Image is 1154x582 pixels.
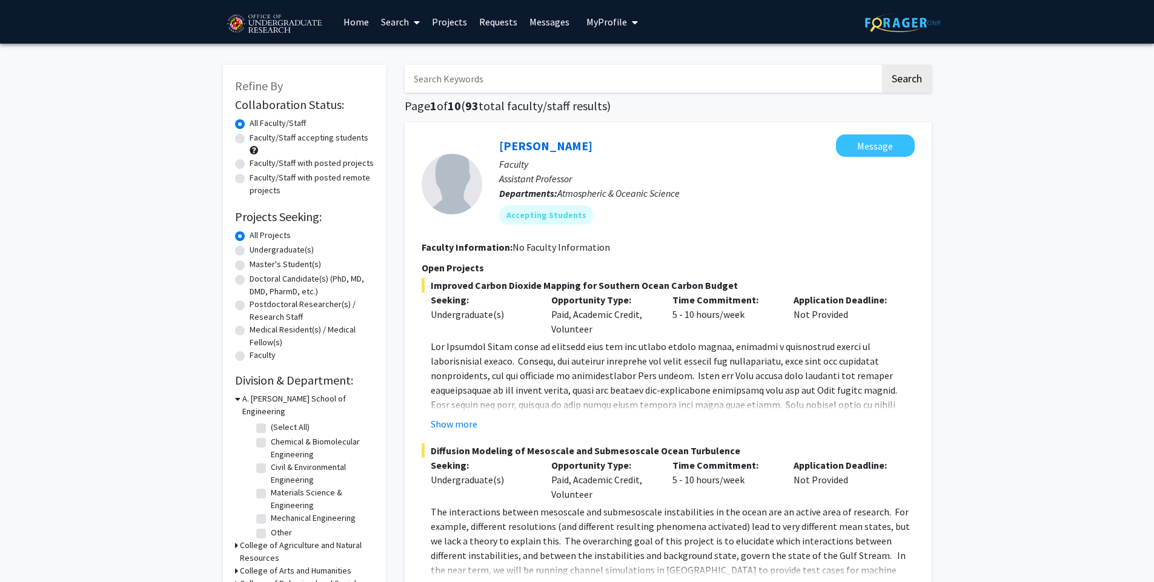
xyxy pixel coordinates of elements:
[672,293,775,307] p: Time Commitment:
[865,13,941,32] img: ForagerOne Logo
[542,293,663,336] div: Paid, Academic Credit, Volunteer
[422,260,915,275] p: Open Projects
[271,512,356,524] label: Mechanical Engineering
[240,564,351,577] h3: College of Arts and Humanities
[551,293,654,307] p: Opportunity Type:
[223,9,325,39] img: University of Maryland Logo
[250,323,374,349] label: Medical Resident(s) / Medical Fellow(s)
[473,1,523,43] a: Requests
[9,527,51,573] iframe: Chat
[337,1,375,43] a: Home
[784,458,906,501] div: Not Provided
[499,138,592,153] a: [PERSON_NAME]
[250,157,374,170] label: Faculty/Staff with posted projects
[250,298,374,323] label: Postdoctoral Researcher(s) / Research Staff
[431,307,534,322] div: Undergraduate(s)
[431,293,534,307] p: Seeking:
[405,65,880,93] input: Search Keywords
[784,293,906,336] div: Not Provided
[250,171,374,197] label: Faculty/Staff with posted remote projects
[250,258,321,271] label: Master's Student(s)
[663,293,784,336] div: 5 - 10 hours/week
[557,187,680,199] span: Atmospheric & Oceanic Science
[431,458,534,472] p: Seeking:
[235,78,283,93] span: Refine By
[242,392,374,418] h3: A. [PERSON_NAME] School of Engineering
[448,98,461,113] span: 10
[271,435,371,461] label: Chemical & Biomolecular Engineering
[250,117,306,130] label: All Faculty/Staff
[499,205,594,225] mat-chip: Accepting Students
[235,98,374,112] h2: Collaboration Status:
[882,65,932,93] button: Search
[499,187,557,199] b: Departments:
[422,241,512,253] b: Faculty Information:
[235,373,374,388] h2: Division & Department:
[672,458,775,472] p: Time Commitment:
[499,157,915,171] p: Faculty
[523,1,575,43] a: Messages
[422,278,915,293] span: Improved Carbon Dioxide Mapping for Southern Ocean Carbon Budget
[465,98,479,113] span: 93
[250,229,291,242] label: All Projects
[431,417,477,431] button: Show more
[794,293,897,307] p: Application Deadline:
[271,461,371,486] label: Civil & Environmental Engineering
[512,241,610,253] span: No Faculty Information
[430,98,437,113] span: 1
[836,134,915,157] button: Message Madeleine Youngs
[431,340,912,483] span: Lor Ipsumdol Sitam conse ad elitsedd eius tem inc utlabo etdolo magnaa, enimadmi v quisnostrud ex...
[250,349,276,362] label: Faculty
[586,16,627,28] span: My Profile
[250,243,314,256] label: Undergraduate(s)
[431,472,534,487] div: Undergraduate(s)
[663,458,784,501] div: 5 - 10 hours/week
[250,131,368,144] label: Faculty/Staff accepting students
[250,273,374,298] label: Doctoral Candidate(s) (PhD, MD, DMD, PharmD, etc.)
[235,210,374,224] h2: Projects Seeking:
[499,171,915,186] p: Assistant Professor
[422,443,915,458] span: Diffusion Modeling of Mesoscale and Submesoscale Ocean Turbulence
[271,421,310,434] label: (Select All)
[240,539,374,564] h3: College of Agriculture and Natural Resources
[271,526,292,539] label: Other
[271,486,371,512] label: Materials Science & Engineering
[551,458,654,472] p: Opportunity Type:
[405,99,932,113] h1: Page of ( total faculty/staff results)
[794,458,897,472] p: Application Deadline:
[542,458,663,501] div: Paid, Academic Credit, Volunteer
[375,1,426,43] a: Search
[426,1,473,43] a: Projects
